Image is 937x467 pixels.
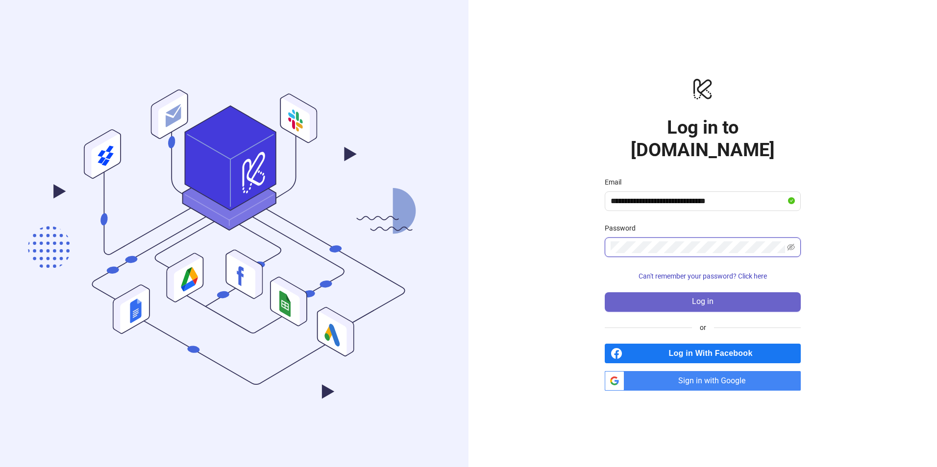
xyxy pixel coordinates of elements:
[605,223,642,233] label: Password
[605,177,628,187] label: Email
[605,344,801,363] a: Log in With Facebook
[611,195,786,207] input: Email
[639,272,767,280] span: Can't remember your password? Click here
[626,344,801,363] span: Log in With Facebook
[605,292,801,312] button: Log in
[605,269,801,284] button: Can't remember your password? Click here
[605,272,801,280] a: Can't remember your password? Click here
[611,241,785,253] input: Password
[692,297,714,306] span: Log in
[787,243,795,251] span: eye-invisible
[605,116,801,161] h1: Log in to [DOMAIN_NAME]
[692,322,714,333] span: or
[628,371,801,391] span: Sign in with Google
[605,371,801,391] a: Sign in with Google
